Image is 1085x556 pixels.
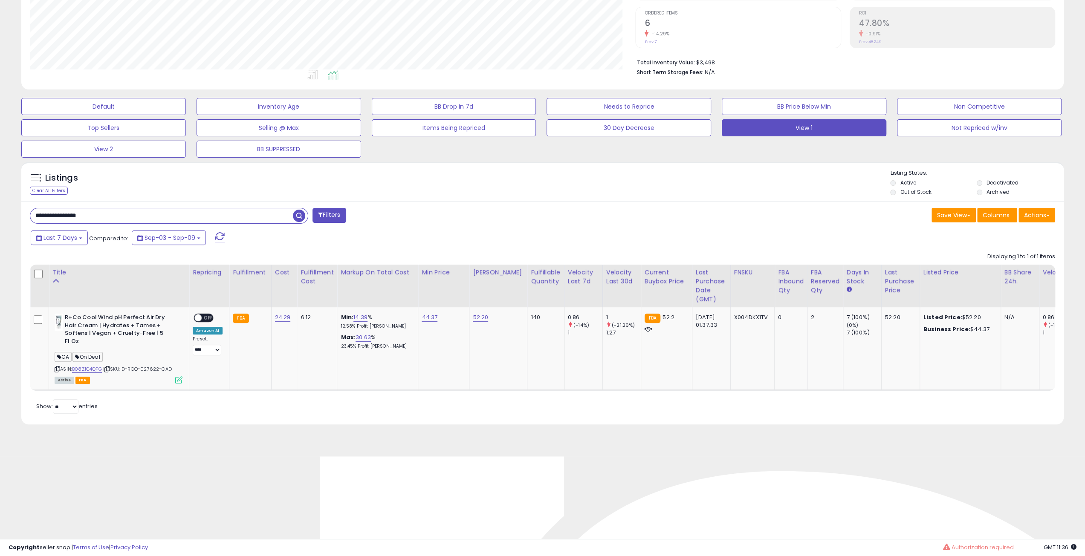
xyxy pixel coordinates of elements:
[145,233,195,242] span: Sep-03 - Sep-09
[202,314,215,322] span: OFF
[301,268,333,286] div: Fulfillment Cost
[696,314,724,329] div: [DATE] 01:37:33
[422,313,437,322] a: 44.37
[987,188,1010,196] label: Archived
[197,119,361,136] button: Selling @ Max
[612,322,635,328] small: (-21.26%)
[568,329,602,337] div: 1
[341,323,411,329] p: 12.58% Profit [PERSON_NAME]
[341,334,411,349] div: %
[21,119,186,136] button: Top Sellers
[21,98,186,115] button: Default
[734,268,771,277] div: FNSKU
[637,59,694,66] b: Total Inventory Value:
[103,366,172,372] span: | SKU: D-RCO-027622-CAD
[847,329,881,337] div: 7 (100%)
[341,313,353,321] b: Min:
[531,268,560,286] div: Fulfillable Quantity
[356,333,371,342] a: 30.63
[885,314,913,321] div: 52.20
[811,268,839,295] div: FBA Reserved Qty
[547,119,711,136] button: 30 Day Decrease
[197,98,361,115] button: Inventory Age
[637,57,1049,67] li: $3,498
[932,208,976,222] button: Save View
[1004,314,1033,321] div: N/A
[353,313,367,322] a: 14.39
[43,233,77,242] span: Last 7 Days
[531,314,557,321] div: 140
[1018,208,1055,222] button: Actions
[645,39,656,44] small: Prev: 7
[859,39,881,44] small: Prev: 48.24%
[193,268,226,277] div: Repricing
[31,230,88,245] button: Last 7 Days
[341,314,411,329] div: %
[847,314,881,321] div: 7 (100%)
[847,268,878,286] div: Days In Stock
[45,172,78,184] h5: Listings
[890,169,1064,177] p: Listing States:
[847,286,852,294] small: Days In Stock.
[923,325,970,333] b: Business Price:
[72,352,102,362] span: On Deal
[987,179,1018,186] label: Deactivated
[811,314,836,321] div: 2
[722,119,886,136] button: View 1
[568,314,602,321] div: 0.86
[897,98,1062,115] button: Non Competitive
[21,141,186,158] button: View 2
[568,268,599,286] div: Velocity Last 7d
[648,31,669,37] small: -14.29%
[847,322,859,328] small: (0%)
[341,333,356,341] b: Max:
[312,208,346,223] button: Filters
[606,268,637,286] div: Velocity Last 30d
[923,326,994,333] div: $44.37
[923,268,997,277] div: Listed Price
[1004,268,1036,286] div: BB Share 24h.
[645,268,689,286] div: Current Buybox Price
[573,322,589,328] small: (-14%)
[233,268,267,277] div: Fulfillment
[1043,268,1074,277] div: Velocity
[341,268,414,277] div: Markup on Total Cost
[923,314,994,321] div: $52.20
[65,314,168,347] b: R+Co Cool Wind pH Perfect Air Dry Hair Cream | Hydrates + Tames + Softens | Vegan + Cruelty-Free ...
[704,68,715,76] span: N/A
[55,352,72,362] span: CA
[859,18,1055,30] h2: 47.80%
[301,314,330,321] div: 6.12
[89,234,128,242] span: Compared to:
[372,119,536,136] button: Items Being Repriced
[722,98,886,115] button: BB Price Below Min
[637,69,703,76] b: Short Term Storage Fees:
[55,377,74,384] span: All listings currently available for purchase on Amazon
[977,208,1017,222] button: Columns
[900,179,916,186] label: Active
[547,98,711,115] button: Needs to Reprice
[1043,314,1077,321] div: 0.86
[193,327,223,334] div: Amazon AI
[859,11,1055,16] span: ROI
[606,314,641,321] div: 1
[337,265,418,307] th: The percentage added to the cost of goods (COGS) that forms the calculator for Min & Max prices.
[72,366,102,373] a: B08Z1C4QFG
[55,314,182,383] div: ASIN:
[75,377,90,384] span: FBA
[900,188,931,196] label: Out of Stock
[778,268,804,295] div: FBA inbound Qty
[1048,322,1064,328] small: (-14%)
[983,211,1010,219] span: Columns
[55,314,63,331] img: 31Hm-eKXXFL._SL40_.jpg
[52,268,185,277] div: Title
[696,268,727,304] div: Last Purchase Date (GMT)
[606,329,641,337] div: 1.27
[663,313,674,321] span: 52.2
[275,268,294,277] div: Cost
[885,268,916,295] div: Last Purchase Price
[275,313,291,322] a: 24.29
[473,268,524,277] div: [PERSON_NAME]
[987,253,1055,261] div: Displaying 1 to 1 of 1 items
[132,230,206,245] button: Sep-03 - Sep-09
